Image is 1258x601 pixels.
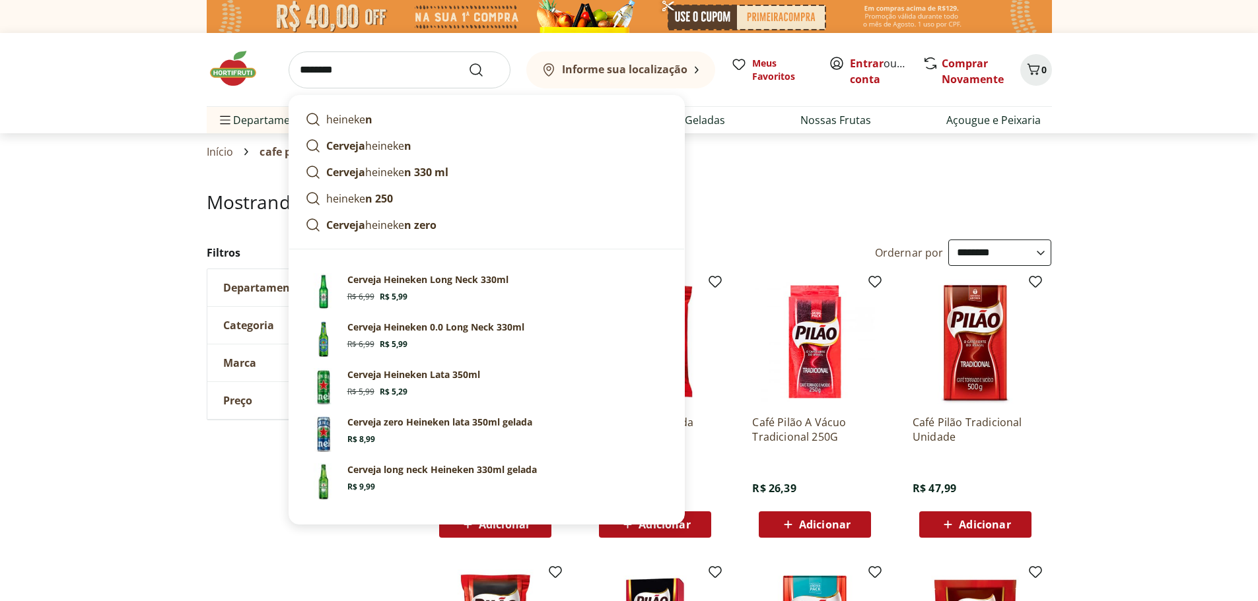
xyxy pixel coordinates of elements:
span: 0 [1041,63,1047,76]
a: Meus Favoritos [731,57,813,83]
p: Cerveja long neck Heineken 330ml gelada [347,463,537,476]
span: R$ 6,99 [347,292,374,302]
a: Início [207,146,234,158]
h2: Filtros [207,239,406,266]
button: Informe sua localização [526,51,715,88]
span: R$ 5,99 [380,292,407,302]
h1: Mostrando resultados para: [207,191,1052,212]
p: Cerveja Heineken Long Neck 330ml [347,273,508,286]
img: Café Pilão Tradicional Unidade [913,279,1038,404]
a: Cervejaheineken zero [300,212,674,238]
b: Informe sua localização [562,62,687,77]
span: R$ 47,99 [913,481,956,495]
a: Café Pilão A Vácuo Tradicional 250G [752,415,878,444]
span: R$ 8,99 [347,434,375,445]
a: heineken 250 [300,185,674,212]
p: heineke [326,217,437,233]
a: Cerveja Heineken Long Neck 330mlCerveja Heineken Long Neck 330mlR$ 6,99R$ 5,99 [300,268,674,315]
img: Cerveja Heineken Long Neck 330ml [305,273,342,310]
strong: n 330 ml [404,165,448,179]
a: Cerveja zero Heineken lata 350ml geladaR$ 8,99 [300,410,674,458]
p: heineke [326,191,393,206]
a: Cerveja Heineken 0.0 Long Neck 330mlCerveja Heineken 0.0 Long Neck 330mlR$ 6,99R$ 5,99 [300,315,674,363]
p: Cerveja zero Heineken lata 350ml gelada [347,416,532,429]
span: cafe pilao [260,146,312,158]
button: Preço [207,382,405,419]
label: Ordernar por [875,245,944,260]
img: Cerveja Heineken 0.0 Long Neck 330ml [305,321,342,358]
span: ou [850,55,909,87]
strong: n [404,139,411,153]
span: Categoria [223,319,274,332]
strong: n [365,112,372,127]
span: R$ 5,99 [347,387,374,397]
span: Meus Favoritos [752,57,813,83]
a: Açougue e Peixaria [946,112,1041,128]
img: Cerveja Heineken Lata 350ml [305,368,342,405]
button: Menu [217,104,233,136]
a: Nossas Frutas [800,112,871,128]
span: Adicionar [639,519,690,530]
a: Cervejaheineken 330 ml [300,159,674,185]
span: Departamentos [217,104,312,136]
a: Cervejaheineken [300,133,674,159]
strong: n zero [404,218,437,232]
strong: n 250 [365,191,393,206]
strong: Cerveja [326,165,365,179]
button: Marca [207,344,405,381]
p: Cerveja Heineken Lata 350ml [347,368,480,381]
span: R$ 9,99 [347,482,375,492]
p: Cerveja Heineken 0.0 Long Neck 330ml [347,321,524,334]
p: heineke [326,111,372,127]
button: Departamento [207,269,405,306]
button: Adicionar [919,511,1031,538]
img: Hortifruti [207,49,273,88]
strong: Cerveja [326,139,365,153]
strong: Cerveja [326,218,365,232]
span: Adicionar [959,519,1010,530]
input: search [289,51,510,88]
a: heineken [300,106,674,133]
p: heineke [326,164,448,180]
span: R$ 26,39 [752,481,796,495]
p: heineke [326,138,411,154]
a: Entrar [850,56,884,71]
a: Criar conta [850,56,923,86]
span: Adicionar [799,519,851,530]
span: Preço [223,394,252,407]
span: Adicionar [479,519,530,530]
span: R$ 6,99 [347,339,374,350]
button: Submit Search [468,62,500,78]
span: Marca [223,356,256,369]
a: Comprar Novamente [942,56,1004,86]
button: Carrinho [1020,54,1052,86]
span: R$ 5,29 [380,387,407,397]
span: Departamento [223,281,301,294]
span: R$ 5,99 [380,339,407,350]
button: Categoria [207,307,405,344]
a: Café Pilão Tradicional Unidade [913,415,1038,444]
a: Cerveja long neck Heineken 330ml geladaR$ 9,99 [300,458,674,505]
button: Adicionar [759,511,871,538]
img: Café Pilão A Vácuo Tradicional 250G [752,279,878,404]
a: Cerveja Heineken Lata 350mlCerveja Heineken Lata 350mlR$ 5,99R$ 5,29 [300,363,674,410]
